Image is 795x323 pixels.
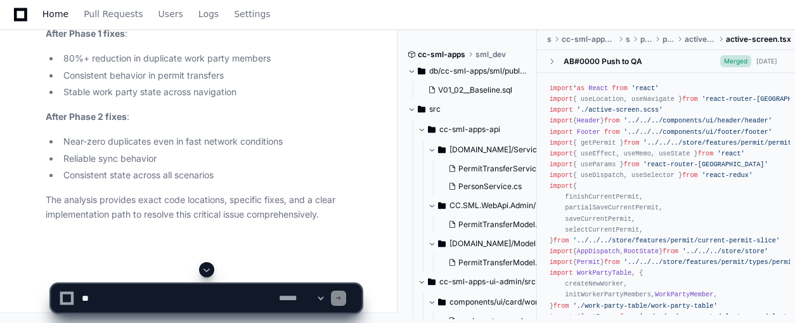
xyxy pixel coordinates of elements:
[438,142,446,157] svg: Directory
[428,234,548,254] button: [DOMAIN_NAME]/Models/Responses
[60,51,361,66] li: 80%+ reduction in duplicate work party members
[550,106,573,114] span: import
[588,84,608,92] span: React
[408,99,527,119] button: src
[756,56,777,66] div: [DATE]
[438,236,446,251] svg: Directory
[720,55,751,67] span: Merged
[577,106,663,114] span: './active-screen.scss'
[682,95,698,103] span: from
[624,128,772,135] span: '../../../components/ui/footer/footer'
[60,135,361,149] li: Near-zero duplicates even in fast network conditions
[449,201,548,211] span: CC.SML.WebApi.Admin/Models/Responses
[60,85,361,100] li: Stable work party state across navigation
[550,182,573,190] span: import
[682,247,768,254] span: '../../../store/store'
[458,258,545,268] span: PermitTransferModel.cs
[624,247,659,254] span: RootState
[577,258,600,266] span: Permit
[198,10,219,18] span: Logs
[443,160,550,178] button: PermitTransferService.cs
[550,258,573,266] span: import
[547,34,552,44] span: src
[418,63,425,79] svg: Directory
[662,34,675,44] span: permit
[643,160,768,168] span: 'react-router-[GEOGRAPHIC_DATA]'
[631,84,659,92] span: 'react'
[429,104,441,114] span: src
[685,34,716,44] span: active-screen
[550,128,573,135] span: import
[550,95,573,103] span: import
[475,49,506,60] span: sml_dev
[624,138,640,146] span: from
[550,160,573,168] span: import
[612,84,628,92] span: from
[60,152,361,166] li: Reliable sync behavior
[418,119,538,140] button: cc-sml-apps-api
[553,236,569,244] span: from
[718,149,745,157] span: 'react'
[443,254,545,272] button: PermitTransferModel.cs
[60,69,361,83] li: Consistent behavior in permit transfers
[449,239,548,249] span: [DOMAIN_NAME]/Models/Responses
[640,34,652,44] span: pages
[458,181,522,192] span: PersonService.cs
[449,145,545,155] span: [DOMAIN_NAME]/Services
[158,10,183,18] span: Users
[60,168,361,183] li: Consistent state across all scenarios
[84,10,143,18] span: Pull Requests
[550,117,573,124] span: import
[46,27,361,41] p: :
[418,102,425,117] svg: Directory
[418,49,465,60] span: cc-sml-apps
[46,28,125,39] strong: After Phase 1 fixes
[577,247,620,254] span: AppDispatch
[698,149,714,157] span: from
[458,220,545,230] span: PermitTransferModel.cs
[550,138,573,146] span: import
[624,117,772,124] span: '../../../components/ui/header/header'
[428,140,548,160] button: [DOMAIN_NAME]/Services
[46,110,361,124] p: :
[550,171,573,179] span: import
[573,236,780,244] span: '../../../store/features/permit/current-permit-slice'
[702,171,753,179] span: 'react-redux'
[438,85,512,95] span: V01_02__Baseline.sql
[662,247,678,254] span: from
[42,10,68,18] span: Home
[408,61,527,81] button: db/cc-sml-apps/sml/public-all
[604,117,620,124] span: from
[423,81,520,99] button: V01_02__Baseline.sql
[550,84,573,92] span: import
[46,193,361,222] p: The analysis provides exact code locations, specific fixes, and a clear implementation path to re...
[577,117,600,124] span: Header
[443,216,545,234] button: PermitTransferModel.cs
[564,56,642,66] div: AB#0000 Push to QA
[428,195,548,216] button: CC.SML.WebApi.Admin/Models/Responses
[439,124,500,135] span: cc-sml-apps-api
[577,128,600,135] span: Footer
[562,34,616,44] span: cc-sml-apps-ui-mobile
[458,164,551,174] span: PermitTransferService.cs
[428,122,436,137] svg: Directory
[438,198,446,213] svg: Directory
[604,258,620,266] span: from
[624,160,640,168] span: from
[550,247,573,254] span: import
[604,128,620,135] span: from
[429,66,527,76] span: db/cc-sml-apps/sml/public-all
[626,34,630,44] span: src
[577,84,585,92] span: as
[682,171,698,179] span: from
[550,149,573,157] span: import
[234,10,270,18] span: Settings
[726,34,791,44] span: active-screen.tsx
[46,111,127,122] strong: After Phase 2 fixes
[443,178,550,195] button: PersonService.cs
